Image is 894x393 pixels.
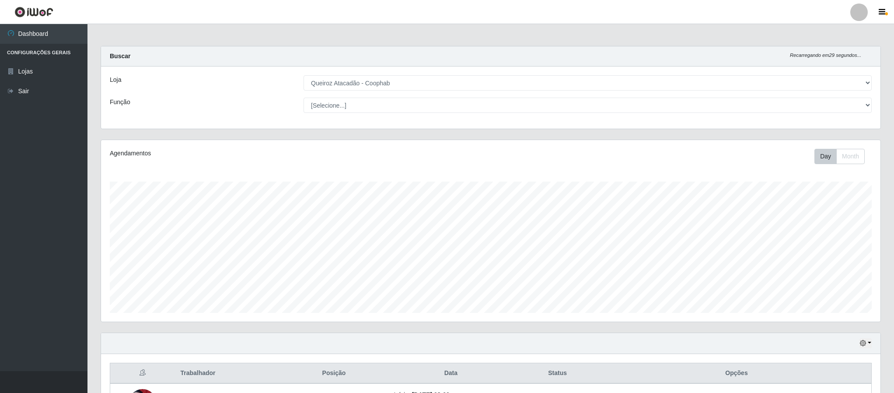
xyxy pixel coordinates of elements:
div: First group [814,149,865,164]
img: CoreUI Logo [14,7,53,18]
label: Loja [110,75,121,84]
div: Toolbar with button groups [814,149,872,164]
button: Month [836,149,865,164]
i: Recarregando em 29 segundos... [790,53,861,58]
th: Posição [279,363,389,384]
th: Trabalhador [175,363,279,384]
label: Função [110,98,130,107]
div: Agendamentos [110,149,419,158]
button: Day [814,149,837,164]
strong: Buscar [110,53,130,60]
th: Opções [602,363,872,384]
th: Status [513,363,602,384]
th: Data [388,363,513,384]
